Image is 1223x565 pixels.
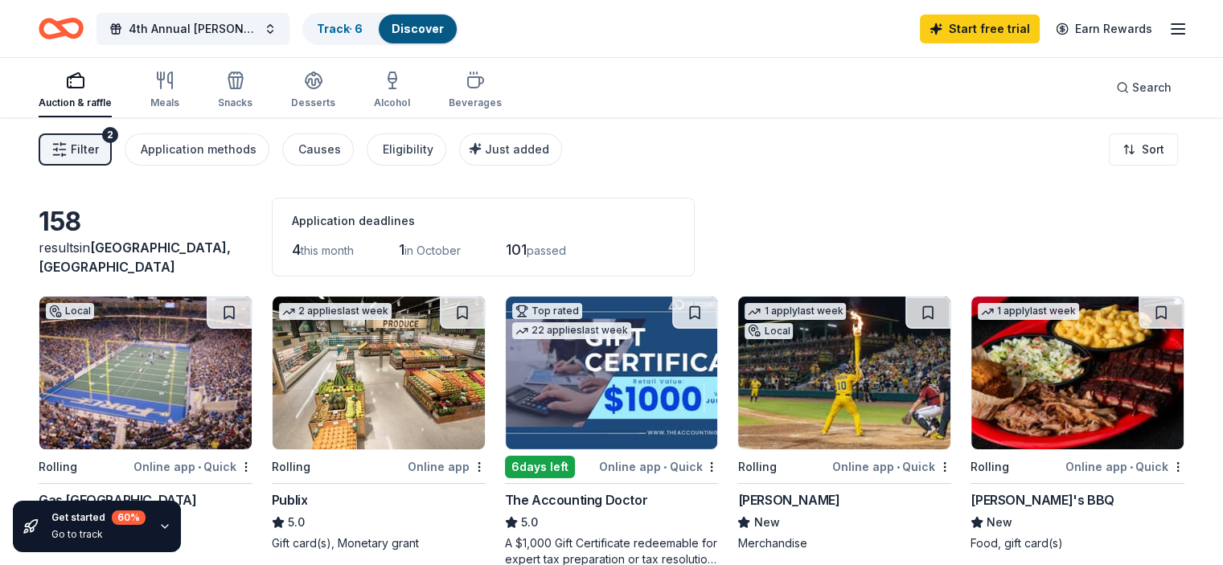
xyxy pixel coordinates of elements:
div: 1 apply last week [978,303,1079,320]
span: [GEOGRAPHIC_DATA], [GEOGRAPHIC_DATA] [39,240,231,275]
div: Food, gift card(s) [971,535,1184,551]
button: Application methods [125,133,269,166]
div: 60 % [112,510,146,525]
div: Beverages [449,96,502,109]
a: Discover [392,22,444,35]
a: Earn Rewards [1046,14,1162,43]
button: Alcohol [374,64,410,117]
span: this month [301,244,354,257]
div: Application methods [141,140,257,159]
div: Top rated [512,303,582,319]
span: 101 [506,241,527,258]
div: Application deadlines [292,211,675,231]
a: Image for Publix2 applieslast weekRollingOnline appPublix5.0Gift card(s), Monetary grant [272,296,486,551]
button: Beverages [449,64,502,117]
button: Eligibility [367,133,446,166]
div: [PERSON_NAME] [737,490,839,510]
span: • [1130,461,1133,473]
span: • [663,461,667,473]
div: 2 [102,127,118,143]
span: Just added [485,142,549,156]
img: Image for Savannah Bananas [738,297,950,449]
button: Filter2 [39,133,112,166]
div: Rolling [737,457,776,477]
span: • [897,461,900,473]
img: Image for Gas South District [39,297,252,449]
div: Rolling [971,457,1009,477]
div: Local [745,323,793,339]
div: Get started [51,510,146,525]
div: Auction & raffle [39,96,112,109]
span: passed [527,244,566,257]
div: Merchandise [737,535,951,551]
a: Track· 6 [317,22,363,35]
div: Desserts [291,96,335,109]
span: 4th Annual [PERSON_NAME] University Beach Volleyball Golf Tournament [129,19,257,39]
button: Causes [282,133,354,166]
span: New [753,513,779,532]
a: Image for Sonny's BBQ1 applylast weekRollingOnline app•Quick[PERSON_NAME]'s BBQNewFood, gift card(s) [971,296,1184,551]
button: Snacks [218,64,252,117]
button: Sort [1109,133,1178,166]
div: [PERSON_NAME]'s BBQ [971,490,1114,510]
img: Image for The Accounting Doctor [506,297,718,449]
span: New [987,513,1012,532]
div: Snacks [218,96,252,109]
button: Desserts [291,64,335,117]
div: 6 days left [505,456,575,478]
img: Image for Publix [273,297,485,449]
div: The Accounting Doctor [505,490,648,510]
div: 1 apply last week [745,303,846,320]
span: in October [404,244,461,257]
span: 1 [399,241,404,258]
div: Causes [298,140,341,159]
a: Home [39,10,84,47]
a: Start free trial [920,14,1040,43]
span: 5.0 [521,513,538,532]
span: 4 [292,241,301,258]
div: Alcohol [374,96,410,109]
button: Search [1103,72,1184,104]
span: • [198,461,201,473]
div: Online app Quick [832,457,951,477]
button: Meals [150,64,179,117]
div: Rolling [272,457,310,477]
div: 2 applies last week [279,303,392,320]
button: Auction & raffle [39,64,112,117]
div: Publix [272,490,308,510]
button: Just added [459,133,562,166]
div: Go to track [51,528,146,541]
div: Gift card(s), Monetary grant [272,535,486,551]
span: in [39,240,231,275]
span: Filter [71,140,99,159]
span: Search [1132,78,1172,97]
div: results [39,238,252,276]
span: 5.0 [288,513,305,532]
button: 4th Annual [PERSON_NAME] University Beach Volleyball Golf Tournament [96,13,289,45]
div: 158 [39,206,252,238]
div: Online app Quick [1065,457,1184,477]
div: Online app Quick [133,457,252,477]
div: Rolling [39,457,77,477]
a: Image for Savannah Bananas1 applylast weekLocalRollingOnline app•Quick[PERSON_NAME]NewMerchandise [737,296,951,551]
div: Local [46,303,94,319]
span: Sort [1142,140,1164,159]
div: Meals [150,96,179,109]
div: 22 applies last week [512,322,631,339]
img: Image for Sonny's BBQ [971,297,1184,449]
a: Image for Gas South DistrictLocalRollingOnline app•QuickGas [GEOGRAPHIC_DATA]NewTicket(s) [39,296,252,551]
div: Online app [408,457,486,477]
div: Online app Quick [599,457,718,477]
div: Eligibility [383,140,433,159]
button: Track· 6Discover [302,13,458,45]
